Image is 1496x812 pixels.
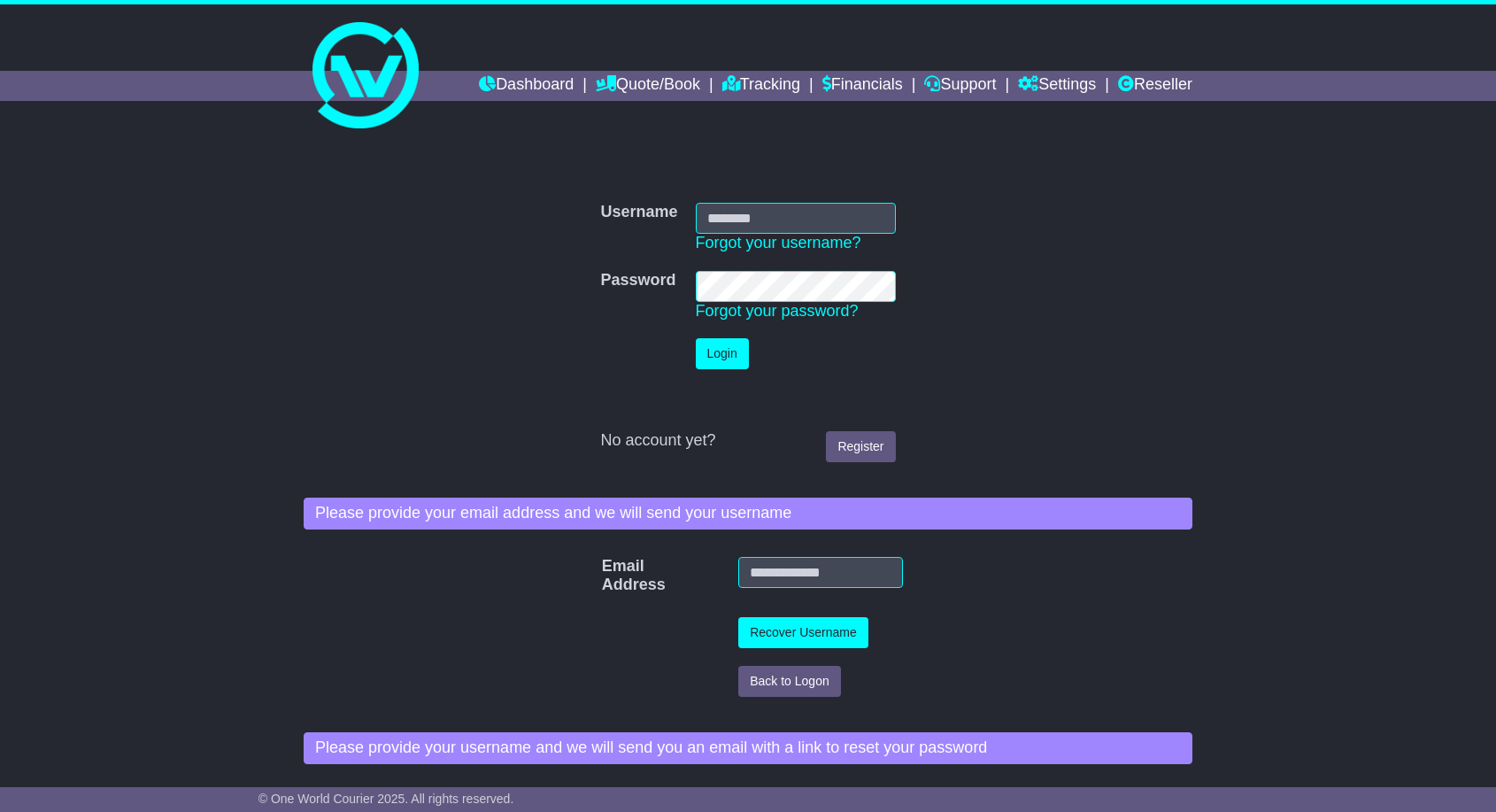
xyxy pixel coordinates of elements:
[258,792,514,806] span: © One World Courier 2025. All rights reserved.
[738,666,841,697] button: Back to Logon
[304,732,1192,764] div: Please provide your username and we will send you an email with a link to reset your password
[826,431,895,462] a: Register
[1018,71,1096,101] a: Settings
[479,71,574,101] a: Dashboard
[696,234,861,251] a: Forgot your username?
[600,203,677,222] label: Username
[600,271,675,290] label: Password
[304,498,1192,530] div: Please provide your email address and we will send your username
[696,302,859,320] a: Forgot your password?
[596,71,700,101] a: Quote/Book
[1118,71,1192,101] a: Reseller
[822,71,903,101] a: Financials
[924,71,996,101] a: Support
[738,617,868,648] button: Recover Username
[600,431,895,451] div: No account yet?
[593,557,625,595] label: Email Address
[696,338,749,369] button: Login
[722,71,800,101] a: Tracking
